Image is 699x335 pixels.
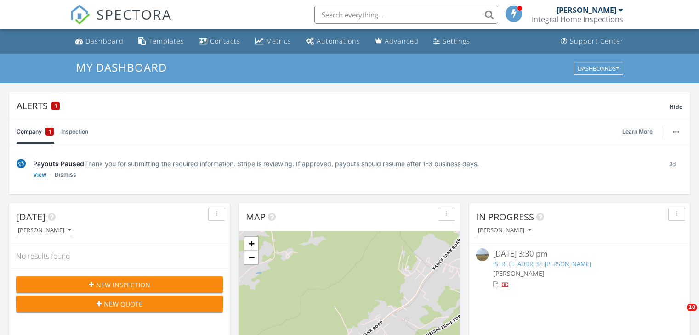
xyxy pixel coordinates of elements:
[70,12,172,32] a: SPECTORA
[33,160,84,167] span: Payouts Paused
[49,127,51,136] span: 1
[85,37,124,45] div: Dashboard
[17,100,670,112] div: Alerts
[61,120,88,144] a: Inspection
[9,244,230,268] div: No results found
[476,248,683,289] a: [DATE] 3:30 pm [STREET_ADDRESS][PERSON_NAME] [PERSON_NAME]
[317,37,360,45] div: Automations
[478,227,531,234] div: [PERSON_NAME]
[493,248,665,260] div: [DATE] 3:30 pm
[33,159,654,168] div: Thank you for submitting the required information. Stripe is reviewing. If approved, payouts shou...
[476,211,534,223] span: In Progress
[96,280,150,290] span: New Inspection
[687,304,697,311] span: 10
[55,170,76,179] a: Dismiss
[16,211,45,223] span: [DATE]
[16,296,223,312] button: New Quote
[430,33,474,50] a: Settings
[244,237,258,251] a: Zoom in
[314,6,498,24] input: Search everything...
[148,37,184,45] div: Templates
[371,33,422,50] a: Advanced
[662,159,682,179] div: 3d
[76,60,167,75] span: My Dashboard
[55,103,57,109] span: 1
[33,170,46,179] a: View
[476,248,489,261] img: streetview
[443,37,470,45] div: Settings
[476,224,533,237] button: [PERSON_NAME]
[673,131,679,133] img: ellipsis-632cfdd7c38ec3a7d453.svg
[493,269,545,278] span: [PERSON_NAME]
[668,304,690,326] iframe: Intercom live chat
[18,227,71,234] div: [PERSON_NAME]
[72,33,127,50] a: Dashboard
[16,276,223,293] button: New Inspection
[302,33,364,50] a: Automations (Basic)
[570,37,624,45] div: Support Center
[210,37,240,45] div: Contacts
[251,33,295,50] a: Metrics
[70,5,90,25] img: The Best Home Inspection Software - Spectora
[16,224,73,237] button: [PERSON_NAME]
[135,33,188,50] a: Templates
[622,127,658,136] a: Learn More
[246,211,266,223] span: Map
[195,33,244,50] a: Contacts
[104,299,142,309] span: New Quote
[532,15,623,24] div: Integral Home Inspections
[557,6,616,15] div: [PERSON_NAME]
[97,5,172,24] span: SPECTORA
[17,159,26,168] img: under-review-2fe708636b114a7f4b8d.svg
[385,37,419,45] div: Advanced
[578,65,619,72] div: Dashboards
[244,251,258,264] a: Zoom out
[17,120,54,144] a: Company
[493,260,591,268] a: [STREET_ADDRESS][PERSON_NAME]
[574,62,623,75] button: Dashboards
[557,33,627,50] a: Support Center
[670,103,682,111] span: Hide
[266,37,291,45] div: Metrics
